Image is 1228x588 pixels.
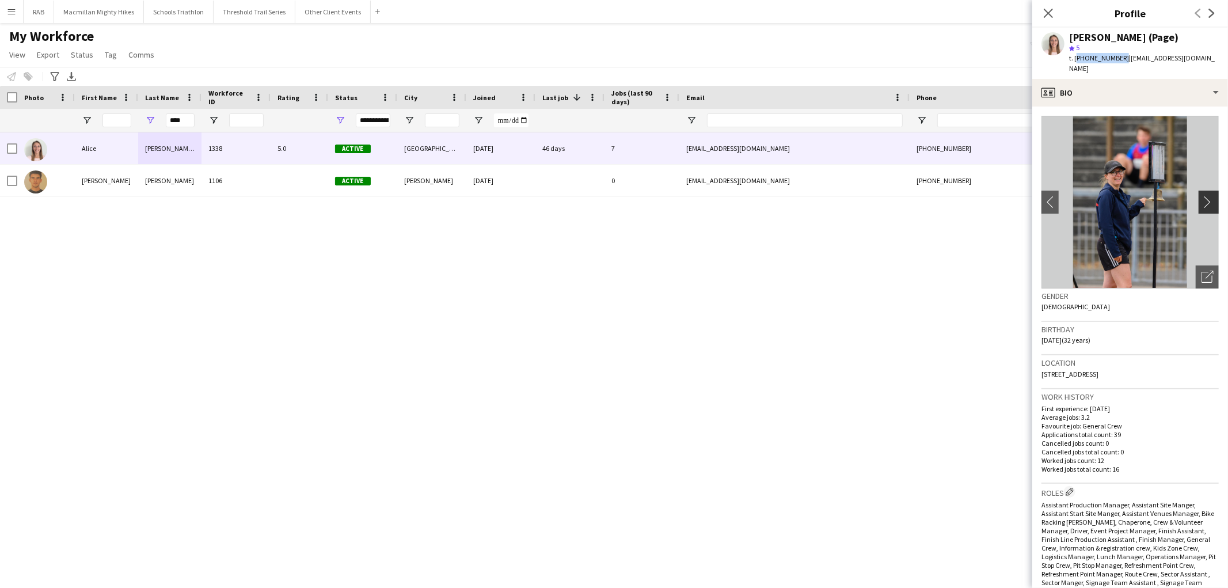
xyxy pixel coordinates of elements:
div: 1106 [202,165,271,196]
span: Phone [917,93,937,102]
p: Applications total count: 39 [1041,430,1219,439]
span: Last Name [145,93,179,102]
span: Email [686,93,705,102]
p: Cancelled jobs total count: 0 [1041,447,1219,456]
div: [EMAIL_ADDRESS][DOMAIN_NAME] [679,165,910,196]
div: [PERSON_NAME] (Page) [1069,32,1178,43]
img: Crew avatar or photo [1041,116,1219,289]
div: Bio [1032,79,1228,107]
a: Tag [100,47,121,62]
div: 46 days [535,132,605,164]
span: t. [PHONE_NUMBER] [1069,54,1129,62]
button: RAB [24,1,54,23]
div: [GEOGRAPHIC_DATA] [397,132,466,164]
p: Worked jobs total count: 16 [1041,465,1219,473]
input: Workforce ID Filter Input [229,113,264,127]
button: Threshold Trail Series [214,1,295,23]
span: Photo [24,93,44,102]
span: Tag [105,50,117,60]
div: [PHONE_NUMBER] [910,132,1057,164]
p: Cancelled jobs count: 0 [1041,439,1219,447]
a: Comms [124,47,159,62]
div: 0 [605,165,679,196]
img: Alice Paul (Page) [24,138,47,161]
span: Workforce ID [208,89,250,106]
h3: Roles [1041,486,1219,498]
button: Open Filter Menu [686,115,697,126]
button: Open Filter Menu [473,115,484,126]
span: Rating [277,93,299,102]
span: Last job [542,93,568,102]
p: Worked jobs count: 12 [1041,456,1219,465]
div: [PHONE_NUMBER] [910,165,1057,196]
button: Open Filter Menu [335,115,345,126]
div: [PERSON_NAME] [138,165,202,196]
span: First Name [82,93,117,102]
button: Open Filter Menu [82,115,92,126]
h3: Birthday [1041,324,1219,335]
div: [PERSON_NAME] [397,165,466,196]
div: 5.0 [271,132,328,164]
div: [PERSON_NAME] [75,165,138,196]
input: First Name Filter Input [102,113,131,127]
input: Joined Filter Input [494,113,529,127]
div: 7 [605,132,679,164]
div: Alice [75,132,138,164]
button: Other Client Events [295,1,371,23]
span: View [9,50,25,60]
h3: Gender [1041,291,1219,301]
app-action-btn: Export XLSX [64,70,78,84]
span: Joined [473,93,496,102]
span: Status [335,93,358,102]
div: [DATE] [466,165,535,196]
span: Comms [128,50,154,60]
span: [DATE] (32 years) [1041,336,1090,344]
span: | [EMAIL_ADDRESS][DOMAIN_NAME] [1069,54,1215,73]
span: [DEMOGRAPHIC_DATA] [1041,302,1110,311]
input: City Filter Input [425,113,459,127]
span: City [404,93,417,102]
div: 1338 [202,132,271,164]
button: Open Filter Menu [404,115,415,126]
a: View [5,47,30,62]
span: Export [37,50,59,60]
a: Export [32,47,64,62]
span: Jobs (last 90 days) [611,89,659,106]
h3: Work history [1041,392,1219,402]
app-action-btn: Advanced filters [48,70,62,84]
span: Status [71,50,93,60]
button: Schools Triathlon [144,1,214,23]
input: Email Filter Input [707,113,903,127]
input: Phone Filter Input [937,113,1050,127]
h3: Profile [1032,6,1228,21]
img: James Paul [24,170,47,194]
button: Open Filter Menu [208,115,219,126]
span: Active [335,177,371,185]
div: Open photos pop-in [1196,265,1219,289]
input: Last Name Filter Input [166,113,195,127]
a: Status [66,47,98,62]
button: Open Filter Menu [917,115,927,126]
span: [STREET_ADDRESS] [1041,370,1098,378]
div: [DATE] [466,132,535,164]
p: Average jobs: 3.2 [1041,413,1219,422]
button: Macmillan Mighty Hikes [54,1,144,23]
p: Favourite job: General Crew [1041,422,1219,430]
h3: Location [1041,358,1219,368]
span: Active [335,145,371,153]
span: My Workforce [9,28,94,45]
div: [EMAIL_ADDRESS][DOMAIN_NAME] [679,132,910,164]
p: First experience: [DATE] [1041,404,1219,413]
button: Open Filter Menu [145,115,155,126]
span: 5 [1076,43,1079,52]
div: [PERSON_NAME] (Page) [138,132,202,164]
